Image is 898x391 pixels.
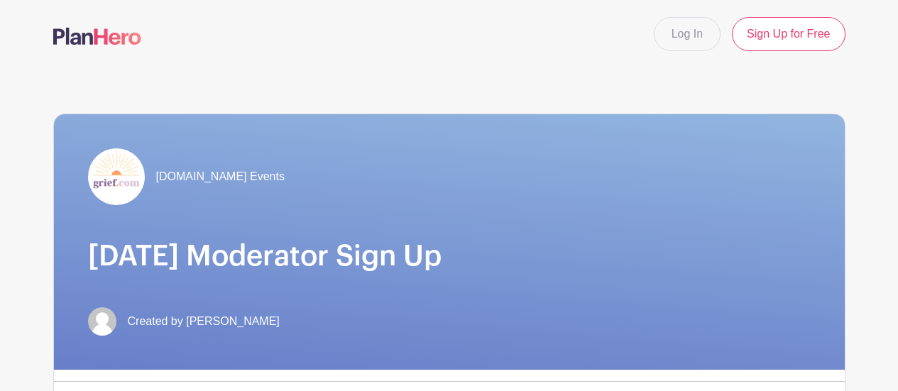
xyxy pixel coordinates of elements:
img: default-ce2991bfa6775e67f084385cd625a349d9dcbb7a52a09fb2fda1e96e2d18dcdb.png [88,307,116,336]
a: Sign Up for Free [732,17,845,51]
a: Log In [654,17,721,51]
span: Created by [PERSON_NAME] [128,313,280,330]
img: logo-507f7623f17ff9eddc593b1ce0a138ce2505c220e1c5a4e2b4648c50719b7d32.svg [53,28,141,45]
img: grief-logo-planhero.png [88,148,145,205]
h1: [DATE] Moderator Sign Up [88,239,811,273]
span: [DOMAIN_NAME] Events [156,168,285,185]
